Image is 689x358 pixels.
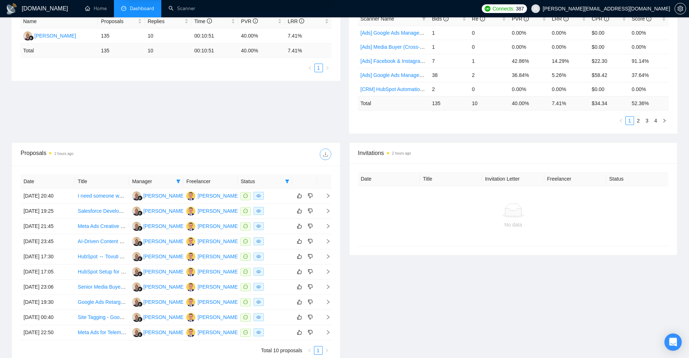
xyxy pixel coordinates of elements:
a: 1 [315,64,323,72]
span: filter [420,13,428,24]
td: 135 [98,44,145,58]
span: dislike [308,284,313,290]
div: [PERSON_NAME] [197,313,239,321]
button: dislike [306,282,315,291]
td: Total [358,96,429,110]
a: [Ads] Google Ads Management Scanner [361,72,451,78]
button: like [295,207,304,215]
img: PV [186,328,195,337]
img: PV [186,313,195,322]
div: [PERSON_NAME] [197,237,239,245]
div: No data [364,221,663,229]
td: 1 [469,54,509,68]
span: dashboard [121,6,126,11]
td: 0.00% [629,26,669,40]
button: like [295,237,304,246]
div: [PERSON_NAME] [197,283,239,291]
th: Replies [145,14,191,29]
button: dislike [306,298,315,306]
img: gigradar-bm.png [137,286,143,292]
a: AS[PERSON_NAME] [132,223,185,229]
span: like [297,314,302,320]
span: right [320,239,331,244]
td: 0.00% [629,82,669,96]
button: like [295,313,304,322]
span: info-circle [480,16,485,21]
img: AS [132,267,141,276]
img: AS [132,237,141,246]
span: info-circle [604,16,609,21]
img: PV [186,252,195,261]
span: dislike [308,238,313,244]
span: Replies [148,17,183,25]
td: [DATE] 23:45 [21,234,75,249]
span: like [297,238,302,244]
a: AS[PERSON_NAME] [132,299,185,305]
td: 2 [429,82,469,96]
a: AS[PERSON_NAME] [132,284,185,289]
th: Proposals [98,14,145,29]
div: [PERSON_NAME] [143,283,185,291]
td: 10 [145,44,191,58]
a: AS[PERSON_NAME] [132,208,185,213]
div: [PERSON_NAME] [197,328,239,336]
span: right [325,66,329,70]
td: 40.00 % [509,96,549,110]
span: like [297,223,302,229]
a: PV[PERSON_NAME] [186,193,239,198]
span: message [243,209,248,213]
a: AS[PERSON_NAME] [132,238,185,244]
td: 14.29% [549,54,589,68]
span: filter [175,176,182,187]
span: like [297,284,302,290]
button: dislike [306,328,315,337]
img: PV [186,282,195,292]
span: message [243,300,248,304]
td: Meta Ads Creative Design & Campaign Support for Kickstarter Launch (BVRdock) [75,219,129,234]
span: LRR [552,16,569,22]
th: Freelancer [544,172,607,186]
a: HubSpot Setup for Email Campaign and Contact Import [78,269,203,275]
span: message [243,224,248,228]
td: 7.41 % [549,96,589,110]
span: filter [285,179,289,184]
img: gigradar-bm.png [137,271,143,276]
th: Date [21,174,75,189]
span: dislike [308,193,313,199]
td: [DATE] 19:25 [21,204,75,219]
button: dislike [306,267,315,276]
li: Previous Page [617,116,625,125]
div: [PERSON_NAME] [143,192,185,200]
span: info-circle [207,18,212,23]
button: download [320,148,331,160]
span: right [320,254,331,259]
img: AS [132,252,141,261]
td: 0.00% [509,26,549,40]
td: Salesforce Developer / Consultant (Contract – Chicago) [75,204,129,219]
td: 0.00% [549,82,589,96]
img: AS [132,298,141,307]
span: right [325,348,329,353]
a: [Ads] Facebook & Instagram Ads Management Scanner 2 [361,58,490,64]
td: I need someone who knows Sendgrid and the post GMASS event mass email protocols. [75,189,129,204]
a: PV[PERSON_NAME] [186,238,239,244]
td: $58.42 [589,68,629,82]
a: 4 [652,117,660,125]
td: Total [20,44,98,58]
th: Title [75,174,129,189]
img: gigradar-bm.png [137,195,143,200]
span: Time [194,18,212,24]
a: AS[PERSON_NAME] [23,33,76,38]
span: like [297,254,302,259]
img: gigradar-bm.png [137,241,143,246]
span: like [297,193,302,199]
th: Date [358,172,420,186]
th: Status [606,172,668,186]
span: Proposals [101,17,136,25]
img: gigradar-bm.png [137,332,143,337]
img: PV [186,237,195,246]
span: dislike [308,254,313,259]
span: dislike [308,269,313,275]
span: info-circle [443,16,448,21]
th: Name [20,14,98,29]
